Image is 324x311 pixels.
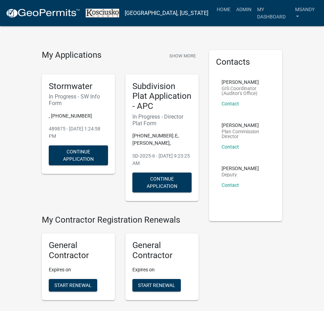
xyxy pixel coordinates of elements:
h5: Stormwater [49,81,108,91]
button: Show More [167,50,199,62]
a: Contact [222,182,239,188]
h4: My Contractor Registration Renewals [42,215,199,225]
p: [PERSON_NAME] [222,80,270,85]
a: Admin [233,3,254,16]
p: [PHONE_NUMBER].E, [PERSON_NAME], [132,132,192,147]
h6: In Progress - Director Plat Form [132,113,192,127]
a: My Dashboard [254,3,292,23]
a: Home [214,3,233,16]
a: Contact [222,144,239,150]
button: Start Renewal [49,279,97,292]
p: , [PHONE_NUMBER] [49,112,108,120]
button: Start Renewal [132,279,181,292]
p: GIS Coordinator (Auditor's Office) [222,86,270,96]
a: Contact [222,101,239,106]
wm-registration-list-section: My Contractor Registration Renewals [42,215,199,305]
p: Plan Commission Director [222,129,270,139]
button: Continue Application [132,173,192,192]
p: SD-2025-6 - [DATE] 9:23:25 AM [132,152,192,167]
a: [GEOGRAPHIC_DATA], [US_STATE] [125,7,208,19]
p: Expires on [49,266,108,273]
p: [PERSON_NAME] [222,123,270,128]
button: Continue Application [49,145,108,165]
h5: General Contractor [132,240,192,261]
span: Start Renewal [54,282,92,288]
img: Kosciusko County, Indiana [86,9,119,17]
a: msandy [292,3,318,23]
h5: Contacts [216,57,275,67]
p: Expires on [132,266,192,273]
p: [PERSON_NAME] [222,166,259,171]
p: 489875 - [DATE] 1:24:58 PM [49,125,108,140]
h6: In Progress - SW Info Form [49,93,108,106]
h4: My Applications [42,50,101,61]
h5: General Contractor [49,240,108,261]
span: Start Renewal [138,282,175,288]
h5: Subdivision Plat Application - APC [132,81,192,111]
p: Deputy [222,172,259,177]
